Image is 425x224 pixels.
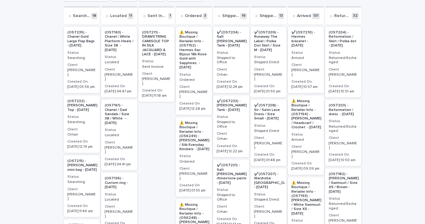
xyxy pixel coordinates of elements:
h3: Created On [105,84,134,89]
h3: Client [105,140,134,145]
p: ✔️(OS7209) - Runaway The Label / Polka Dot Skirt / Size M - [DATE] [254,30,283,52]
p: [PERSON_NAME] [105,210,134,219]
p: [DATE] 12:28 pm [179,107,208,111]
p: [DATE] 11:18 am [142,94,171,98]
h3: Status [254,123,283,128]
a: (OS7161) - Chanel / Dad Sandals / Size 38 / White - [DATE]StatusLocatedClient[PERSON_NAME]Created... [101,100,137,170]
p: Located [105,198,134,202]
div: (OS7204) - Reformation / Skirt / Polka dot - [DATE]StatusReturned/ExchangedClient[PERSON_NAME]Cre... [325,27,361,97]
p: [DATE] 05:56 pm [67,85,96,89]
h3: Client [67,127,96,132]
p: (OS7235) - Chanel Gold Large Flap Bags - [DATE] [67,30,96,48]
h3: Created On [142,88,171,93]
h3: Client [329,136,358,140]
h3: Status [67,50,96,55]
h3: Status [291,132,320,137]
h3: Client [291,63,320,67]
p: [DATE] 01:48 pm [254,158,283,162]
h3: Created On [179,183,208,188]
p: Arrived [297,13,311,19]
p: Orhan [67,133,96,137]
p: Returned/Exchanged [334,13,351,19]
p: [DATE] 12:24 pm [217,85,246,89]
h3: Created On [105,157,134,162]
p: [PERSON_NAME] [291,150,320,159]
p: 19 [240,13,247,19]
h3: Status [254,192,283,197]
p: [DATE] 12:22 pm [217,149,246,153]
p: [PERSON_NAME] [67,192,96,201]
div: (OS7203) - Reformation / dress - [DATE]StatusReturned/ExchangedClient[PERSON_NAME]Created On[DATE... [325,100,361,166]
p: (OS7215) - [PERSON_NAME] mini bag - [DATE] [67,159,97,172]
p: Orhan [217,73,246,77]
p: Orhan [217,210,246,214]
h3: Created On [291,79,320,84]
h3: Status [291,218,320,223]
p: [PERSON_NAME] [179,90,208,99]
p: [PERSON_NAME] [254,73,283,81]
h3: Client [217,131,246,136]
div: ✔️(OS7210) - Hermes bracelet - [DATE]StatusArrivedClient[PERSON_NAME]Created On[DATE] 10:57 am [288,27,324,93]
h3: Client [254,204,283,209]
h3: Client [291,144,320,149]
div: (OS7235) - Chanel Gold Large Flap Bags - [DATE]StatusSearchingClient[PERSON_NAME]Created On[DATE]... [64,27,100,93]
p: Located [105,133,134,137]
p: Shipped Direct [260,13,277,19]
p: [DATE] 12:19 pm [67,145,96,149]
h3: Status [179,154,208,159]
h3: Client [179,166,208,171]
p: [DATE] 04:47 pm [105,89,134,94]
p: 13 [278,13,284,19]
h3: Status [179,72,208,77]
p: Returned/Exchanged [329,202,358,211]
h3: Client [254,67,283,72]
p: Arrived [291,56,320,60]
h3: Created On [329,84,358,89]
h3: Created On [217,144,246,149]
h3: Status [217,115,246,119]
p: ⚠️ Missing Boutique / Retailer Info - (OS7194) - [PERSON_NAME] / Headscarf / Crochet - [DATE] [291,99,321,130]
p: Shipped Direct [254,60,283,64]
div: ⚠️ Missing Boutique / Retailer Info - (OS7152) - Hermes Sac Bijoux 18k Rose Gold with Sapphires -... [176,27,212,115]
a: (OS7163) - Chanel / White Platform Heels / Size 38 - [DATE]StatusLocatedClient[PERSON_NAME]Create... [101,27,137,97]
div: ✔️(OS7209) - Runaway The Label / Polka Dot Skirt / Size M - [DATE]StatusShipped DirectClient[PERS... [250,27,287,97]
h3: Created On [67,139,96,144]
h3: Client [179,84,208,89]
p: [PERSON_NAME] [254,210,283,219]
p: Located [110,13,127,19]
p: Ordered [179,160,208,164]
h3: Client [67,187,96,192]
p: Ordered [179,78,208,82]
p: ✔️(OS7231) - Salt [PERSON_NAME] rhinestone pants - [DATE] [217,163,247,185]
p: (OS7203) - Reformation / dress - [DATE] [329,103,358,116]
p: [PERSON_NAME] [105,146,134,154]
p: Searching [67,120,96,124]
p: [PERSON_NAME] [179,172,208,181]
h3: Status [142,59,171,64]
p: Shipped to Office [222,13,239,19]
h3: Created On [67,204,96,208]
p: Arrived [291,138,320,142]
div: ✔️(OS7234) - Salt [PERSON_NAME] Tank - [DATE]StatusShipped to OfficeClientOrhanCreated On[DATE] 1... [213,27,249,93]
h3: Status [329,119,358,124]
a: (OS7211) - DRAWSTRING CAMISOLE TOP IN SILK JACQUARD & LACE - [DATE]StatusSent InvoiceClient[PERSO... [138,27,175,102]
div: ✔️(OS7208) - Sir / Satin Lace Dress / Size Small - [DATE]StatusShipped DirectClient[PERSON_NAME]C... [250,100,287,166]
h3: Status [329,50,358,55]
a: ⚠️ Missing Boutique / Retailer Info - (OS7194) - [PERSON_NAME] / Headscarf / Crochet - [DATE]Stat... [288,95,324,175]
p: Shipped Direct [254,129,283,133]
h3: Client [217,67,246,72]
h3: Client [329,213,358,218]
h3: Client [67,63,96,67]
h3: Client [254,136,283,140]
p: Located [105,60,134,64]
p: [PERSON_NAME] [105,73,134,81]
p: ✔️(OS7207) - Wardrobe [GEOGRAPHIC_DATA] - [DATE] [254,172,292,190]
p: [PERSON_NAME] [291,68,320,77]
p: 1 [168,13,172,19]
h3: Created On [217,217,246,222]
p: Orhan [217,137,246,141]
p: Returned/Exchanged [329,56,358,65]
p: 3 [203,13,207,19]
